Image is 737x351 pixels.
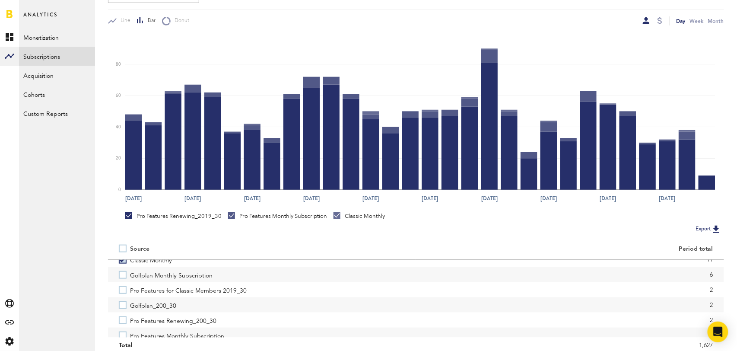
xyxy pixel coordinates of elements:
[427,268,713,281] div: 6
[130,252,172,267] span: Classic Monthly
[171,17,189,25] span: Donut
[693,223,724,235] button: Export
[708,322,728,342] div: Open Intercom Messenger
[130,246,149,253] div: Source
[427,299,713,312] div: 2
[19,47,95,66] a: Subscriptions
[23,10,57,28] span: Analytics
[600,195,616,203] text: [DATE]
[130,328,224,343] span: Pro Features Monthly Subscription
[427,246,713,253] div: Period total
[711,224,721,234] img: Export
[303,195,320,203] text: [DATE]
[677,16,686,26] div: Day
[427,253,713,266] div: 11
[244,195,260,203] text: [DATE]
[19,85,95,104] a: Cohorts
[130,313,216,328] span: Pro Features Renewing_200_30
[130,297,176,313] span: Golfplan_200_30
[117,17,130,25] span: Line
[130,282,247,297] span: Pro Features for Classic Members 2019_30
[481,195,498,203] text: [DATE]
[362,195,379,203] text: [DATE]
[19,104,95,123] a: Custom Reports
[427,329,713,342] div: 1
[19,66,95,85] a: Acquisition
[427,314,713,327] div: 2
[19,28,95,47] a: Monetization
[228,212,327,220] div: Pro Features Monthly Subscription
[690,16,704,26] div: Week
[427,284,713,297] div: 2
[144,17,156,25] span: Bar
[116,62,121,67] text: 80
[116,94,121,98] text: 60
[422,195,438,203] text: [DATE]
[116,156,121,161] text: 20
[185,195,201,203] text: [DATE]
[125,195,142,203] text: [DATE]
[708,16,724,26] div: Month
[116,125,121,129] text: 40
[118,188,121,192] text: 0
[334,212,385,220] div: Classic Monthly
[125,212,222,220] div: Pro Features Renewing_2019_30
[540,195,557,203] text: [DATE]
[659,195,676,203] text: [DATE]
[18,6,49,14] span: Support
[130,267,213,282] span: Golfplan Monthly Subscription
